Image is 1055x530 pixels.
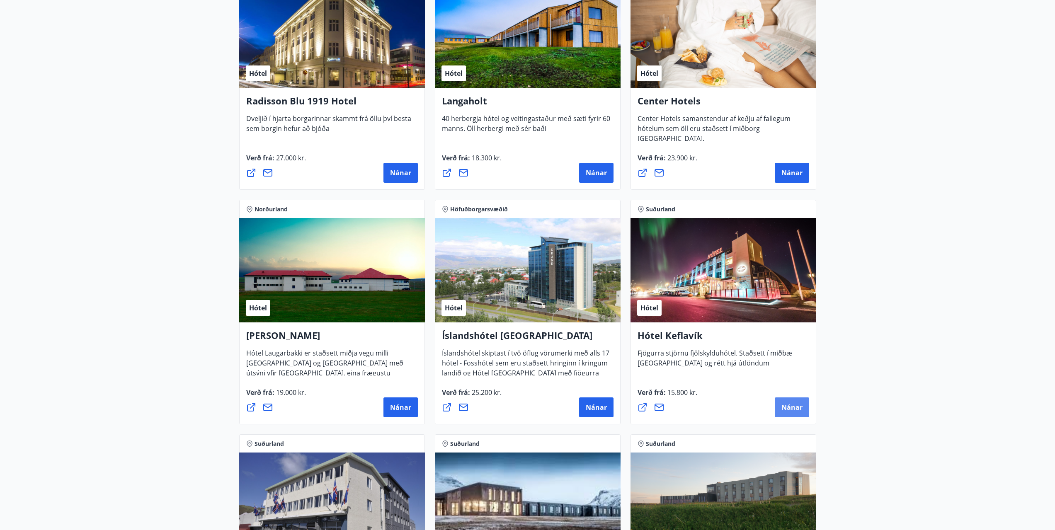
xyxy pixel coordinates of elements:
[249,69,267,78] span: Hótel
[586,168,607,177] span: Nánar
[246,348,403,394] span: Hótel Laugarbakki er staðsett miðja vegu milli [GEOGRAPHIC_DATA] og [GEOGRAPHIC_DATA] með útsýni ...
[442,348,609,394] span: Íslandshótel skiptast í tvö öflug vörumerki með alls 17 hótel - Fosshótel sem eru staðsett hringi...
[579,397,614,417] button: Nánar
[638,114,791,150] span: Center Hotels samanstendur af keðju af fallegum hótelum sem öll eru staðsett í miðborg [GEOGRAPHI...
[255,440,284,448] span: Suðurland
[249,303,267,312] span: Hótel
[390,168,411,177] span: Nánar
[666,153,697,162] span: 23.900 kr.
[442,329,614,348] h4: Íslandshótel [GEOGRAPHIC_DATA]
[445,303,463,312] span: Hótel
[579,163,614,183] button: Nánar
[470,388,502,397] span: 25.200 kr.
[390,403,411,412] span: Nánar
[781,168,803,177] span: Nánar
[646,440,675,448] span: Suðurland
[470,153,502,162] span: 18.300 kr.
[442,153,502,169] span: Verð frá :
[383,397,418,417] button: Nánar
[255,205,288,213] span: Norðurland
[646,205,675,213] span: Suðurland
[246,94,418,114] h4: Radisson Blu 1919 Hotel
[640,69,658,78] span: Hótel
[246,388,306,404] span: Verð frá :
[666,388,697,397] span: 15.800 kr.
[274,153,306,162] span: 27.000 kr.
[442,94,614,114] h4: Langaholt
[775,397,809,417] button: Nánar
[383,163,418,183] button: Nánar
[781,403,803,412] span: Nánar
[638,153,697,169] span: Verð frá :
[638,348,792,374] span: Fjögurra stjörnu fjölskylduhótel. Staðsett í miðbæ [GEOGRAPHIC_DATA] og rétt hjá útlöndum
[640,303,658,312] span: Hótel
[450,440,480,448] span: Suðurland
[638,94,809,114] h4: Center Hotels
[638,329,809,348] h4: Hótel Keflavík
[442,388,502,404] span: Verð frá :
[445,69,463,78] span: Hótel
[246,153,306,169] span: Verð frá :
[246,114,411,140] span: Dveljið í hjarta borgarinnar skammt frá öllu því besta sem borgin hefur að bjóða
[246,329,418,348] h4: [PERSON_NAME]
[274,388,306,397] span: 19.000 kr.
[586,403,607,412] span: Nánar
[775,163,809,183] button: Nánar
[450,205,508,213] span: Höfuðborgarsvæðið
[442,114,610,140] span: 40 herbergja hótel og veitingastaður með sæti fyrir 60 manns. Öll herbergi með sér baði
[638,388,697,404] span: Verð frá :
